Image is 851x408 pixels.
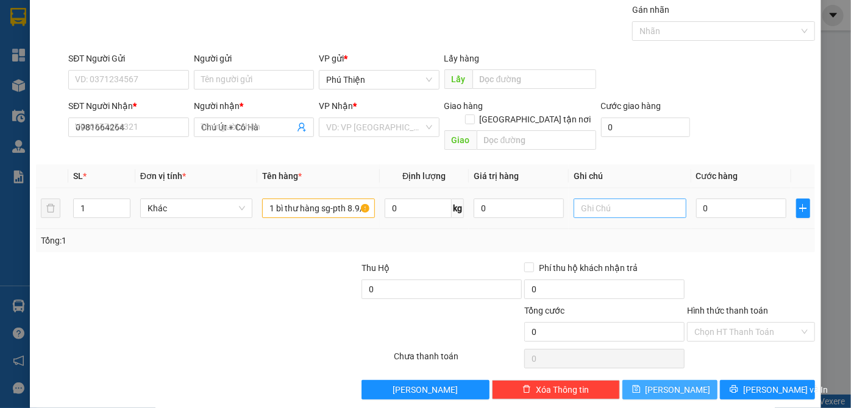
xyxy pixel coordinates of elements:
[475,113,596,126] span: [GEOGRAPHIC_DATA] tận nơi
[163,10,294,30] b: [DOMAIN_NAME]
[574,199,686,218] input: Ghi Chú
[696,171,738,181] span: Cước hàng
[444,130,477,150] span: Giao
[536,383,589,396] span: Xóa Thông tin
[140,171,186,181] span: Đơn vị tính
[74,29,129,49] b: Cô Hai
[262,199,375,218] input: VD: Bàn, Ghế
[319,101,353,111] span: VP Nhận
[393,350,524,371] div: Chưa thanh toán
[194,99,314,113] div: Người nhận
[492,380,620,399] button: deleteXóa Thông tin
[472,69,596,89] input: Dọc đường
[797,203,810,213] span: plus
[7,71,98,91] h2: M9I7QQ4F
[720,380,815,399] button: printer[PERSON_NAME] và In
[444,101,483,111] span: Giao hàng
[524,306,564,315] span: Tổng cước
[601,118,690,137] input: Cước giao hàng
[68,52,188,65] div: SĐT Người Gửi
[601,101,661,111] label: Cước giao hàng
[361,263,390,273] span: Thu Hộ
[148,199,246,217] span: Khác
[534,261,643,275] span: Phí thu hộ khách nhận trả
[361,380,490,399] button: [PERSON_NAME]
[393,383,458,396] span: [PERSON_NAME]
[522,385,531,395] span: delete
[444,69,472,89] span: Lấy
[622,380,717,399] button: save[PERSON_NAME]
[297,122,307,132] span: user-add
[73,171,83,181] span: SL
[326,71,432,89] span: Phú Thiện
[687,306,768,315] label: Hình thức thanh toán
[474,171,519,181] span: Giá trị hàng
[262,171,302,181] span: Tên hàng
[796,199,811,218] button: plus
[402,171,446,181] span: Định lượng
[452,199,464,218] span: kg
[68,99,188,113] div: SĐT Người Nhận
[474,199,564,218] input: 0
[41,199,60,218] button: delete
[194,52,314,65] div: Người gửi
[41,234,329,247] div: Tổng: 1
[477,130,596,150] input: Dọc đường
[646,383,711,396] span: [PERSON_NAME]
[632,5,669,15] label: Gán nhãn
[64,71,294,186] h2: VP Nhận: [PERSON_NAME] HCM
[569,164,691,188] th: Ghi chú
[743,383,828,396] span: [PERSON_NAME] và In
[730,385,738,395] span: printer
[632,385,641,395] span: save
[319,52,439,65] div: VP gửi
[444,54,480,63] span: Lấy hàng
